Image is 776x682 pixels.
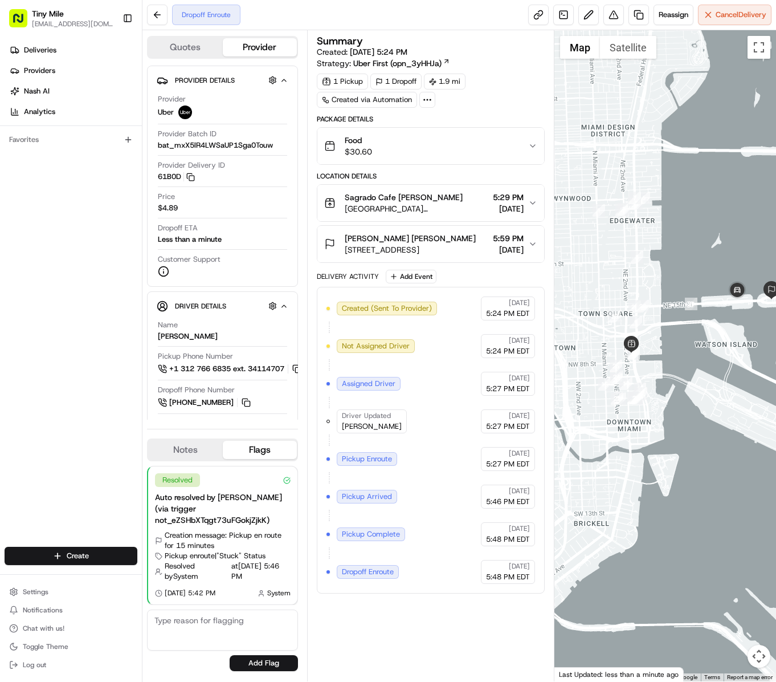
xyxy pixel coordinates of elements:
button: Sagrado Cafe [PERSON_NAME][GEOGRAPHIC_DATA][STREET_ADDRESS]5:29 PM[DATE] [317,185,544,221]
div: 8 [631,251,643,263]
button: Food$30.60 [317,128,544,164]
span: Customer Support [158,254,220,265]
span: +1 312 766 6835 ext. 34114707 [169,364,284,374]
span: 5:24 PM EDT [486,308,530,319]
span: Provider Delivery ID [158,160,225,170]
img: 1736555255976-a54dd68f-1ca7-489b-9aae-adbdc363a1c4 [11,110,32,131]
span: [DATE] [509,336,530,345]
span: Pickup Arrived [342,492,392,502]
span: Cancel Delivery [716,10,766,20]
span: Notifications [23,606,63,615]
button: Flags [223,441,297,459]
span: [DATE] [509,449,530,458]
button: [PHONE_NUMBER] [158,396,252,409]
div: 6 [638,192,650,204]
a: +1 312 766 6835 ext. 34114707 [158,363,303,375]
button: Provider Details [157,71,288,90]
button: [PERSON_NAME] [PERSON_NAME][STREET_ADDRESS]5:59 PM[DATE] [317,226,544,262]
a: Terms [704,674,720,680]
span: System [267,588,291,598]
button: Toggle fullscreen view [748,36,770,59]
span: Created: [317,46,407,58]
span: 5:48 PM EDT [486,572,530,582]
div: 17 [635,387,647,400]
span: $4.89 [158,203,178,213]
a: Analytics [5,103,142,121]
div: Auto resolved by [PERSON_NAME] (via trigger not_eZSHbXTqgt73uFGokjZjkK) [155,492,291,526]
button: Map camera controls [748,645,770,668]
div: 25 [610,360,622,372]
span: Nash AI [24,86,50,96]
a: Deliveries [5,41,142,59]
button: Show satellite imagery [600,36,656,59]
span: Pickup Phone Number [158,351,233,362]
span: Dropoff Phone Number [158,385,235,395]
span: [DATE] [509,411,530,420]
span: Not Assigned Driver [342,341,410,351]
div: 24 [610,371,623,383]
button: Start new chat [194,113,207,127]
span: Analytics [24,107,55,117]
h3: Summary [317,36,363,46]
span: 5:27 PM EDT [486,384,530,394]
span: Pickup enroute | "Stuck" Status [165,551,266,561]
button: Chat with us! [5,620,137,636]
span: Settings [23,587,48,596]
span: [DATE] [509,562,530,571]
div: 11 [627,347,640,360]
a: Powered byPylon [80,194,138,203]
button: Tiny Mile [32,8,64,19]
span: [GEOGRAPHIC_DATA][STREET_ADDRESS] [345,203,488,214]
div: 9 [630,316,642,328]
span: Tip [158,419,169,429]
span: Providers [24,66,55,76]
span: 5:48 PM EDT [486,534,530,545]
div: 2 [615,204,628,216]
span: Created (Sent To Provider) [342,303,432,314]
span: Provider Batch ID [158,129,217,139]
div: 1 Dropoff [370,74,422,90]
span: 5:27 PM EDT [486,459,530,469]
div: Delivery Activity [317,272,379,281]
a: 💻API Documentation [92,162,187,182]
span: Pickup Enroute [342,454,392,464]
div: 1.9 mi [424,74,465,90]
span: bat_mxX5lR4LWSaUP1Sga0Touw [158,140,273,151]
div: Favorites [5,131,137,149]
button: [EMAIL_ADDRESS][DOMAIN_NAME] [32,19,113,29]
span: Pylon [113,194,138,203]
div: Resolved [155,473,200,487]
div: 16 [620,377,632,390]
div: 26 [608,310,621,323]
a: Providers [5,62,142,80]
img: Google [557,667,595,681]
button: Reassign [654,5,693,25]
button: Tiny Mile[EMAIL_ADDRESS][DOMAIN_NAME] [5,5,118,32]
span: Uber First (opn_3yHHJa) [353,58,442,69]
a: Uber First (opn_3yHHJa) [353,58,450,69]
span: Resolved by System [165,561,229,582]
span: [PERSON_NAME] [PERSON_NAME] [345,233,476,244]
span: API Documentation [108,167,183,178]
span: Dropoff ETA [158,223,198,233]
div: Start new chat [39,110,187,121]
img: uber-new-logo.jpeg [178,105,192,119]
input: Clear [30,75,188,87]
div: 3 [618,203,630,216]
div: 28 [636,300,649,312]
button: Settings [5,584,137,600]
span: [PERSON_NAME] [342,421,402,432]
div: Created via Automation [317,92,417,108]
div: 29 [685,298,697,310]
div: Strategy: [317,58,450,69]
span: Price [158,192,175,202]
span: Food [345,135,372,146]
span: [STREET_ADDRESS] [345,244,476,255]
div: 7 [628,192,641,204]
button: 61B0D [158,172,195,182]
span: Sagrado Cafe [PERSON_NAME] [345,192,463,203]
div: Less than a minute [158,234,222,245]
p: Welcome 👋 [11,47,207,65]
